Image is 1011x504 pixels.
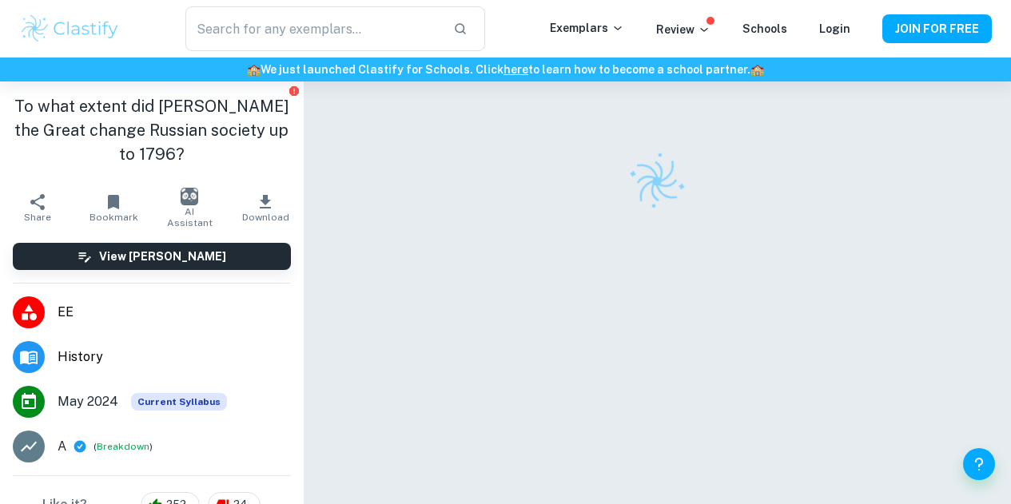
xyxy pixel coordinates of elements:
[819,22,850,35] a: Login
[242,212,289,223] span: Download
[750,63,764,76] span: 🏫
[3,61,1008,78] h6: We just launched Clastify for Schools. Click to learn how to become a school partner.
[247,63,261,76] span: 🏫
[152,185,228,230] button: AI Assistant
[19,13,121,45] img: Clastify logo
[13,243,291,270] button: View [PERSON_NAME]
[58,392,118,411] span: May 2024
[742,22,787,35] a: Schools
[58,347,291,367] span: History
[181,188,198,205] img: AI Assistant
[656,21,710,38] p: Review
[185,6,441,51] input: Search for any exemplars...
[99,248,226,265] h6: View [PERSON_NAME]
[228,185,304,230] button: Download
[550,19,624,37] p: Exemplars
[161,206,218,228] span: AI Assistant
[619,142,696,220] img: Clastify logo
[131,393,227,411] span: Current Syllabus
[13,94,291,166] h1: To what extent did [PERSON_NAME] the Great change Russian society up to 1796?
[504,63,528,76] a: here
[94,439,153,454] span: ( )
[97,439,149,454] button: Breakdown
[90,212,138,223] span: Bookmark
[58,303,291,322] span: EE
[24,212,51,223] span: Share
[882,14,992,43] button: JOIN FOR FREE
[76,185,152,230] button: Bookmark
[289,85,301,97] button: Report issue
[131,393,227,411] div: This exemplar is based on the current syllabus. Feel free to refer to it for inspiration/ideas wh...
[963,448,995,480] button: Help and Feedback
[58,437,66,456] p: A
